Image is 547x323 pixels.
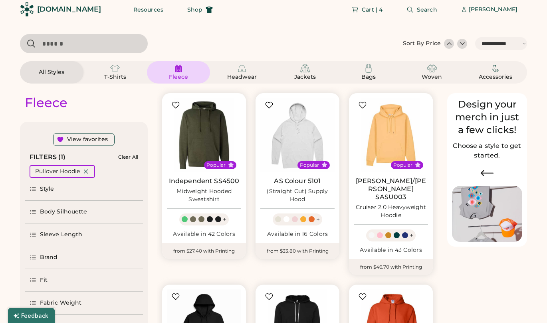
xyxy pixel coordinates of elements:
[40,208,87,216] div: Body Silhouette
[223,215,226,224] div: +
[97,73,133,81] div: T-Shirts
[300,162,319,168] div: Popular
[403,40,441,48] div: Sort By Price
[316,215,320,224] div: +
[40,185,54,193] div: Style
[118,154,138,160] div: Clear All
[260,187,335,203] div: (Straight Cut) Supply Hood
[491,64,500,73] img: Accessories Icon
[354,203,428,219] div: Cruiser 2.0 Heavyweight Hoodie
[452,98,522,136] div: Design your merch in just a few clicks!
[414,73,450,81] div: Woven
[40,231,82,239] div: Sleeve Length
[110,64,120,73] img: T-Shirts Icon
[321,162,327,168] button: Popular Style
[362,7,383,12] span: Cart | 4
[478,73,513,81] div: Accessories
[37,4,101,14] div: [DOMAIN_NAME]
[40,276,48,284] div: Fit
[40,299,81,307] div: Fabric Weight
[393,162,412,168] div: Popular
[417,7,437,12] span: Search
[452,186,522,242] img: Image of Lisa Congdon Eye Print on T-Shirt and Hat
[237,64,247,73] img: Headwear Icon
[40,253,58,261] div: Brand
[162,243,246,259] div: from $27.40 with Printing
[124,2,173,18] button: Resources
[410,231,413,240] div: +
[67,136,108,144] div: View favorites
[452,141,522,160] h2: Choose a style to get started.
[397,2,447,18] button: Search
[178,2,222,18] button: Shop
[342,2,392,18] button: Cart | 4
[25,95,67,111] div: Fleece
[161,73,196,81] div: Fleece
[167,98,241,172] img: Independent Trading Co. SS4500 Midweight Hooded Sweatshirt
[354,98,428,172] img: Stanley/Stella SASU003 Cruiser 2.0 Heavyweight Hoodie
[174,64,183,73] img: Fleece Icon
[256,243,339,259] div: from $33.80 with Printing
[228,162,234,168] button: Popular Style
[351,73,386,81] div: Bags
[427,64,437,73] img: Woven Icon
[167,230,241,238] div: Available in 42 Colors
[469,6,517,14] div: [PERSON_NAME]
[34,68,69,76] div: All Styles
[415,162,421,168] button: Popular Style
[364,64,373,73] img: Bags Icon
[224,73,260,81] div: Headwear
[167,187,241,203] div: Midweight Hooded Sweatshirt
[169,177,240,185] a: Independent SS4500
[354,246,428,254] div: Available in 43 Colors
[354,177,428,201] a: [PERSON_NAME]/[PERSON_NAME] SASU003
[274,177,321,185] a: AS Colour 5101
[300,64,310,73] img: Jackets Icon
[35,167,80,175] div: Pullover Hoodie
[509,287,543,321] iframe: Front Chat
[260,230,335,238] div: Available in 16 Colors
[206,162,226,168] div: Popular
[20,2,34,16] img: Rendered Logo - Screens
[30,152,66,162] div: FILTERS (1)
[187,7,202,12] span: Shop
[349,259,433,275] div: from $46.70 with Printing
[260,98,335,172] img: AS Colour 5101 (Straight Cut) Supply Hood
[287,73,323,81] div: Jackets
